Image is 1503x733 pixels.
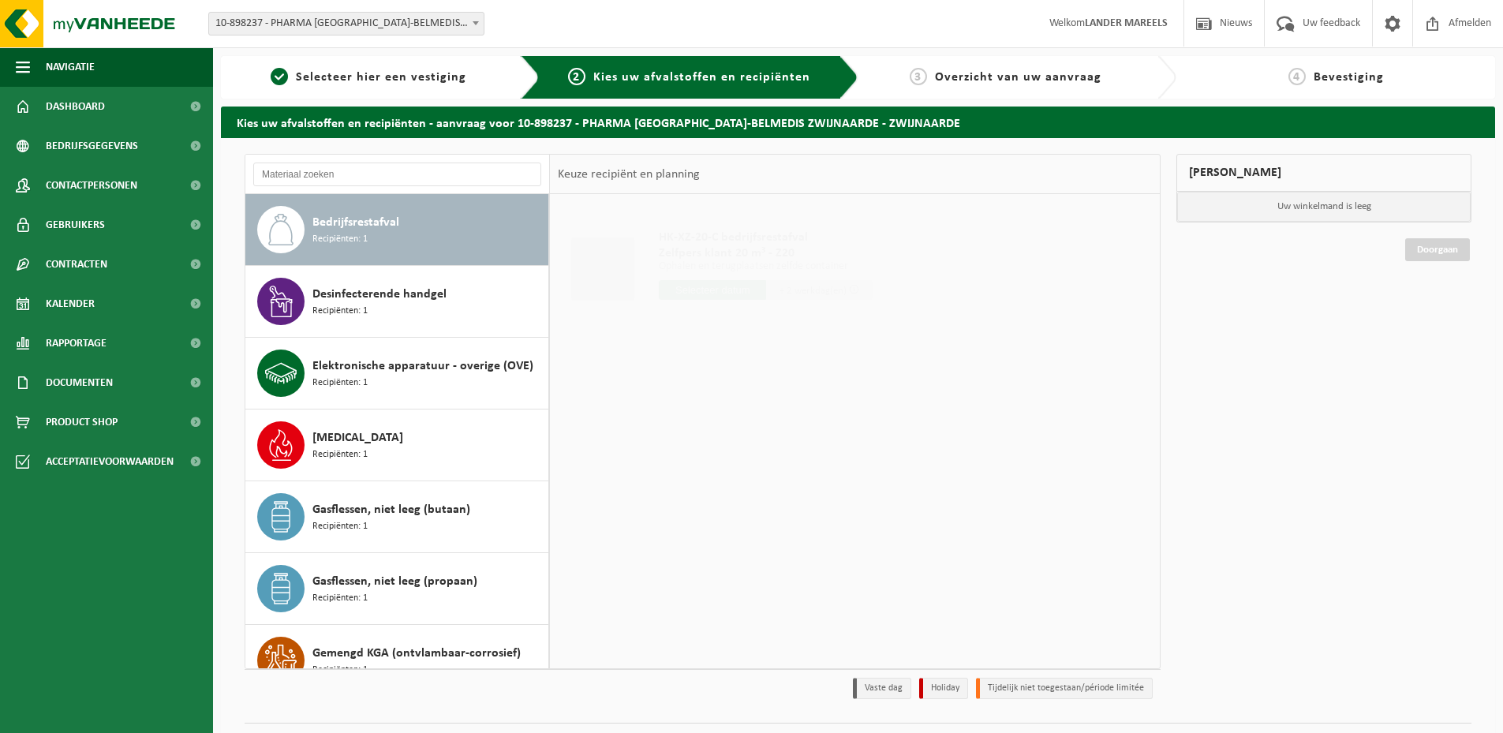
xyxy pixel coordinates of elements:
[312,519,368,534] span: Recipiënten: 1
[209,13,484,35] span: 10-898237 - PHARMA BELGIUM-BELMEDIS ZWIJNAARDE - ZWIJNAARDE
[46,284,95,323] span: Kalender
[312,232,368,247] span: Recipiënten: 1
[46,363,113,402] span: Documenten
[46,47,95,87] span: Navigatie
[46,87,105,126] span: Dashboard
[1288,68,1306,85] span: 4
[245,553,549,625] button: Gasflessen, niet leeg (propaan) Recipiënten: 1
[312,500,470,519] span: Gasflessen, niet leeg (butaan)
[550,155,708,194] div: Keuze recipiënt en planning
[1314,71,1384,84] span: Bevestiging
[46,166,137,205] span: Contactpersonen
[253,163,541,186] input: Materiaal zoeken
[1085,17,1168,29] strong: LANDER MAREELS
[245,266,549,338] button: Desinfecterende handgel Recipiënten: 1
[245,338,549,410] button: Elektronische apparatuur - overige (OVE) Recipiënten: 1
[312,572,477,591] span: Gasflessen, niet leeg (propaan)
[312,447,368,462] span: Recipiënten: 1
[46,402,118,442] span: Product Shop
[593,71,810,84] span: Kies uw afvalstoffen en recipiënten
[46,245,107,284] span: Contracten
[245,410,549,481] button: [MEDICAL_DATA] Recipiënten: 1
[659,230,873,245] span: HK-XZ-20-C bedrijfsrestafval
[312,644,521,663] span: Gemengd KGA (ontvlambaar-corrosief)
[919,678,968,699] li: Holiday
[46,205,105,245] span: Gebruikers
[312,357,533,376] span: Elektronische apparatuur - overige (OVE)
[221,107,1495,137] h2: Kies uw afvalstoffen en recipiënten - aanvraag voor 10-898237 - PHARMA [GEOGRAPHIC_DATA]-BELMEDIS...
[853,678,911,699] li: Vaste dag
[976,678,1153,699] li: Tijdelijk niet toegestaan/période limitée
[1177,192,1471,222] p: Uw winkelmand is leeg
[46,442,174,481] span: Acceptatievoorwaarden
[312,376,368,391] span: Recipiënten: 1
[229,68,508,87] a: 1Selecteer hier een vestiging
[46,323,107,363] span: Rapportage
[312,428,403,447] span: [MEDICAL_DATA]
[659,261,873,272] p: Ophalen en terugplaatsen zelfde container
[659,280,766,300] input: Selecteer datum
[935,71,1101,84] span: Overzicht van uw aanvraag
[46,126,138,166] span: Bedrijfsgegevens
[312,663,368,678] span: Recipiënten: 1
[312,591,368,606] span: Recipiënten: 1
[910,68,927,85] span: 3
[780,286,847,296] span: + 2 werkdag(en)
[245,194,549,266] button: Bedrijfsrestafval Recipiënten: 1
[296,71,466,84] span: Selecteer hier een vestiging
[312,285,447,304] span: Desinfecterende handgel
[1176,154,1471,192] div: [PERSON_NAME]
[245,481,549,553] button: Gasflessen, niet leeg (butaan) Recipiënten: 1
[312,304,368,319] span: Recipiënten: 1
[1405,238,1470,261] a: Doorgaan
[245,625,549,697] button: Gemengd KGA (ontvlambaar-corrosief) Recipiënten: 1
[208,12,484,36] span: 10-898237 - PHARMA BELGIUM-BELMEDIS ZWIJNAARDE - ZWIJNAARDE
[568,68,585,85] span: 2
[312,213,399,232] span: Bedrijfsrestafval
[271,68,288,85] span: 1
[659,245,873,261] span: Zelfpers klant 20 m³ - Z20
